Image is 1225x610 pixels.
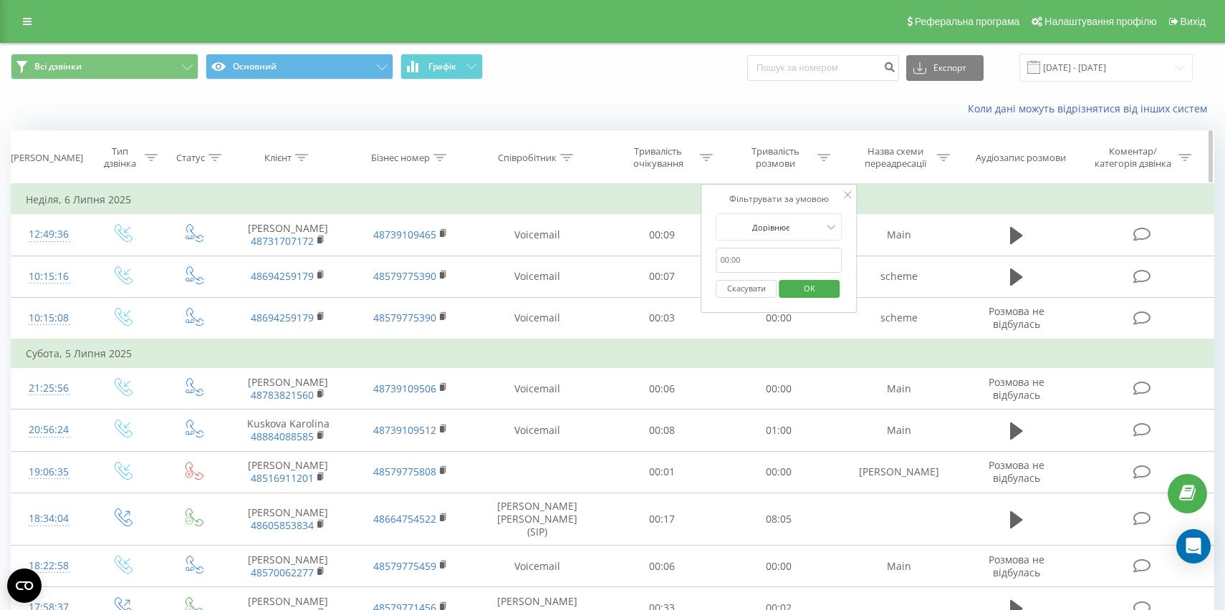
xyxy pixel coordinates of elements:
td: scheme [837,256,959,297]
a: 48884088585 [251,430,314,443]
div: 12:49:36 [26,221,72,248]
div: Тип дзвінка [99,145,141,170]
div: [PERSON_NAME] [11,152,83,164]
div: Тривалість очікування [620,145,696,170]
button: Всі дзвінки [11,54,198,79]
td: 01:00 [721,410,838,451]
a: 48579775808 [373,465,436,478]
td: [PERSON_NAME] [227,214,349,256]
span: Розмова не відбулась [989,375,1044,402]
td: Voicemail [471,368,603,410]
div: Аудіозапис розмови [976,152,1066,164]
div: Назва схеми переадресації [857,145,933,170]
td: [PERSON_NAME] [837,451,959,493]
div: 20:56:24 [26,416,72,444]
td: Voicemail [471,214,603,256]
span: Розмова не відбулась [989,304,1044,331]
div: 18:22:58 [26,552,72,580]
td: 00:07 [603,256,721,297]
div: Бізнес номер [371,152,430,164]
td: Voicemail [471,256,603,297]
td: 00:03 [603,297,721,339]
td: 00:17 [603,493,721,546]
button: Експорт [906,55,984,81]
td: Voicemail [471,297,603,339]
a: 48783821560 [251,388,314,402]
div: Статус [176,152,205,164]
td: Main [837,368,959,410]
td: [PERSON_NAME] [227,368,349,410]
td: 00:00 [721,451,838,493]
a: Коли дані можуть відрізнятися вiд інших систем [968,102,1214,115]
a: 48731707172 [251,234,314,248]
td: Voicemail [471,410,603,451]
div: Клієнт [264,152,292,164]
td: 00:00 [721,546,838,587]
td: Main [837,410,959,451]
div: Тривалість розмови [737,145,814,170]
div: 18:34:04 [26,505,72,533]
a: 48739109512 [373,423,436,437]
td: 00:06 [603,546,721,587]
td: Kuskova Karolina [227,410,349,451]
td: 08:05 [721,493,838,546]
td: Voicemail [471,546,603,587]
button: Open CMP widget [7,568,42,603]
td: 00:06 [603,368,721,410]
a: 48739109465 [373,228,436,241]
div: Фільтрувати за умовою [716,192,842,206]
div: Open Intercom Messenger [1176,529,1211,563]
span: Вихід [1181,16,1206,27]
td: 00:08 [603,410,721,451]
td: [PERSON_NAME] [PERSON_NAME] (SIP) [471,493,603,546]
span: Розмова не відбулась [989,458,1044,485]
a: 48579775459 [373,559,436,573]
td: [PERSON_NAME] [227,546,349,587]
a: 48694259179 [251,311,314,324]
td: [PERSON_NAME] [227,493,349,546]
div: 10:15:08 [26,304,72,332]
span: Графік [428,62,456,72]
td: 00:00 [721,297,838,339]
div: Коментар/категорія дзвінка [1091,145,1175,170]
a: 48516911201 [251,471,314,485]
td: [PERSON_NAME] [227,451,349,493]
td: Main [837,214,959,256]
a: 48605853834 [251,518,314,532]
span: Всі дзвінки [34,61,82,72]
td: scheme [837,297,959,339]
div: Співробітник [498,152,557,164]
span: OK [789,277,830,299]
span: Розмова не відбулась [989,553,1044,579]
td: 00:01 [603,451,721,493]
a: 48694259179 [251,269,314,283]
td: 00:09 [603,214,721,256]
div: 10:15:16 [26,263,72,291]
div: 21:25:56 [26,374,72,402]
input: 00:00 [716,248,842,273]
a: 48570062277 [251,566,314,579]
button: Графік [400,54,483,79]
span: Налаштування профілю [1044,16,1156,27]
span: Реферальна програма [915,16,1020,27]
td: Main [837,546,959,587]
button: OK [779,280,840,298]
a: 48664754522 [373,512,436,526]
td: Неділя, 6 Липня 2025 [11,185,1214,214]
div: 19:06:35 [26,458,72,486]
a: 48739109506 [373,382,436,395]
input: Пошук за номером [747,55,899,81]
td: Субота, 5 Липня 2025 [11,339,1214,368]
button: Скасувати [716,280,777,298]
button: Основний [206,54,393,79]
a: 48579775390 [373,311,436,324]
a: 48579775390 [373,269,436,283]
td: 00:00 [721,368,838,410]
